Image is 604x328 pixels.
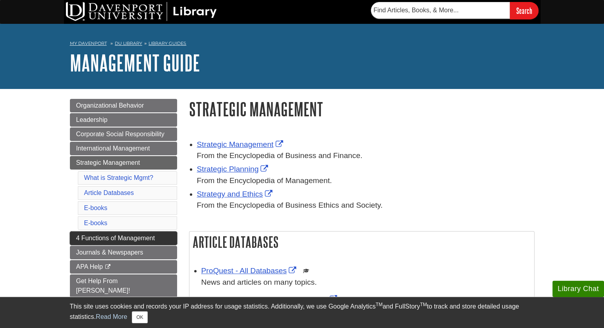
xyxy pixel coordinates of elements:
[76,116,108,123] span: Leadership
[115,41,142,46] a: DU Library
[70,113,177,127] a: Leadership
[70,50,200,75] a: Management Guide
[197,140,285,149] a: Link opens in new window
[201,277,530,288] p: News and articles on many topics.
[197,200,535,211] div: From the Encyclopedia of Business Ethics and Society.
[371,2,538,19] form: Searches DU Library's articles, books, and more
[70,99,177,297] div: Guide Page Menu
[70,260,177,274] a: APA Help
[76,131,164,137] span: Corporate Social Responsibility
[189,232,534,253] h2: Article Databases
[76,102,144,109] span: Organizational Behavior
[76,249,143,256] span: Journals & Newspapers
[201,295,340,303] a: Link opens in new window
[70,156,177,170] a: Strategic Management
[84,205,108,211] a: E-books
[552,281,604,297] button: Library Chat
[70,302,535,323] div: This site uses cookies and records your IP address for usage statistics. Additionally, we use Goo...
[371,2,510,19] input: Find Articles, Books, & More...
[76,145,150,152] span: International Management
[197,165,270,173] a: Link opens in new window
[104,264,111,270] i: This link opens in a new window
[84,189,134,196] a: Article Databases
[420,302,427,307] sup: TM
[76,159,140,166] span: Strategic Management
[197,190,274,198] a: Link opens in new window
[201,266,298,275] a: Link opens in new window
[70,40,107,47] a: My Davenport
[189,99,535,119] h1: Strategic Management
[70,274,177,297] a: Get Help From [PERSON_NAME]!
[70,99,177,112] a: Organizational Behavior
[70,232,177,245] a: 4 Functions of Management
[96,313,127,320] a: Read More
[197,150,535,162] div: From the Encyclopedia of Business and Finance.
[510,2,538,19] input: Search
[76,235,155,241] span: 4 Functions of Management
[70,127,177,141] a: Corporate Social Responsibility
[376,302,382,307] sup: TM
[66,2,217,21] img: DU Library
[84,220,108,226] a: E-books
[84,174,153,181] a: What is Strategic Mgmt?
[76,263,103,270] span: APA Help
[70,246,177,259] a: Journals & Newspapers
[70,142,177,155] a: International Management
[149,41,186,46] a: Library Guides
[303,268,309,274] img: Scholarly or Peer Reviewed
[197,175,535,187] div: From the Encyclopedia of Management.
[132,311,147,323] button: Close
[76,278,130,294] span: Get Help From [PERSON_NAME]!
[70,38,535,51] nav: breadcrumb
